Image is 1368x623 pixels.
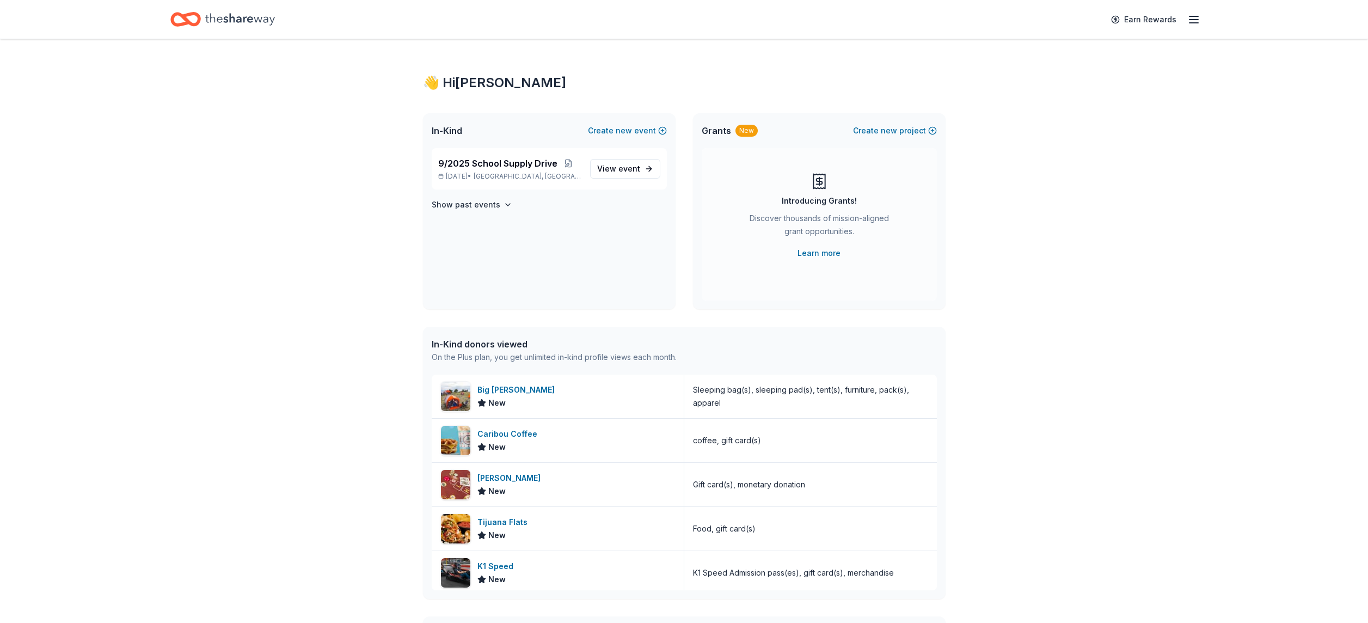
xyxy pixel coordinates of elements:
p: [DATE] • [438,172,581,181]
div: Gift card(s), monetary donation [693,478,805,491]
div: K1 Speed [477,560,518,573]
div: Sleeping bag(s), sleeping pad(s), tent(s), furniture, pack(s), apparel [693,383,928,410]
div: Introducing Grants! [782,194,857,207]
div: [PERSON_NAME] [477,472,545,485]
span: View [597,162,640,175]
a: Home [170,7,275,32]
img: Image for Caribou Coffee [441,426,470,455]
span: 9/2025 School Supply Drive [438,157,557,170]
img: Image for K1 Speed [441,558,470,588]
span: New [488,396,506,410]
button: Createnewproject [853,124,937,137]
span: Grants [702,124,731,137]
span: New [488,485,506,498]
span: New [488,573,506,586]
a: Learn more [798,247,841,260]
div: 👋 Hi [PERSON_NAME] [423,74,946,91]
img: Image for Tijuana Flats [441,514,470,543]
span: In-Kind [432,124,462,137]
span: event [618,164,640,173]
div: In-Kind donors viewed [432,338,677,351]
h4: Show past events [432,198,500,211]
div: K1 Speed Admission pass(es), gift card(s), merchandise [693,566,894,579]
img: Image for Big Agnes [441,382,470,411]
span: New [488,441,506,454]
div: Caribou Coffee [477,427,542,441]
button: Createnewevent [588,124,667,137]
a: View event [590,159,660,179]
div: Discover thousands of mission-aligned grant opportunities. [745,212,893,242]
div: coffee, gift card(s) [693,434,761,447]
div: Food, gift card(s) [693,522,756,535]
div: Big [PERSON_NAME] [477,383,559,396]
div: New [735,125,758,137]
div: On the Plus plan, you get unlimited in-kind profile views each month. [432,351,677,364]
span: new [881,124,897,137]
button: Show past events [432,198,512,211]
img: Image for Boyd Gaming [441,470,470,499]
a: Earn Rewards [1105,10,1183,29]
span: New [488,529,506,542]
div: Tijuana Flats [477,516,532,529]
span: new [616,124,632,137]
span: [GEOGRAPHIC_DATA], [GEOGRAPHIC_DATA] [474,172,581,181]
